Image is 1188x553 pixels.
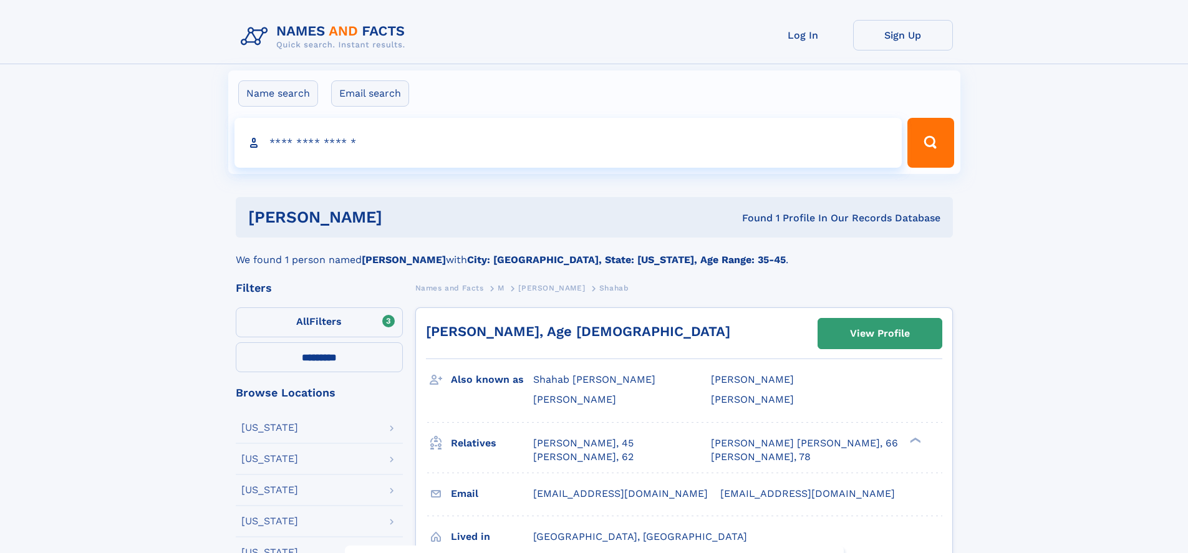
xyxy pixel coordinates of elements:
[711,450,811,464] a: [PERSON_NAME], 78
[426,324,730,339] a: [PERSON_NAME], Age [DEMOGRAPHIC_DATA]
[562,211,940,225] div: Found 1 Profile In Our Records Database
[533,531,747,542] span: [GEOGRAPHIC_DATA], [GEOGRAPHIC_DATA]
[241,454,298,464] div: [US_STATE]
[907,118,954,168] button: Search Button
[236,387,403,398] div: Browse Locations
[451,483,533,504] h3: Email
[236,20,415,54] img: Logo Names and Facts
[498,280,505,296] a: M
[498,284,505,292] span: M
[907,436,922,444] div: ❯
[362,254,446,266] b: [PERSON_NAME]
[533,450,634,464] a: [PERSON_NAME], 62
[850,319,910,348] div: View Profile
[533,393,616,405] span: [PERSON_NAME]
[451,526,533,547] h3: Lived in
[241,423,298,433] div: [US_STATE]
[296,315,309,327] span: All
[236,238,953,267] div: We found 1 person named with .
[518,280,585,296] a: [PERSON_NAME]
[753,20,853,50] a: Log In
[711,373,794,385] span: [PERSON_NAME]
[818,319,942,349] a: View Profile
[238,80,318,107] label: Name search
[331,80,409,107] label: Email search
[241,516,298,526] div: [US_STATE]
[467,254,786,266] b: City: [GEOGRAPHIC_DATA], State: [US_STATE], Age Range: 35-45
[720,488,895,499] span: [EMAIL_ADDRESS][DOMAIN_NAME]
[711,393,794,405] span: [PERSON_NAME]
[451,369,533,390] h3: Also known as
[533,436,634,450] a: [PERSON_NAME], 45
[533,373,655,385] span: Shahab [PERSON_NAME]
[241,485,298,495] div: [US_STATE]
[234,118,902,168] input: search input
[415,280,484,296] a: Names and Facts
[711,436,898,450] a: [PERSON_NAME] [PERSON_NAME], 66
[248,209,563,225] h1: [PERSON_NAME]
[518,284,585,292] span: [PERSON_NAME]
[853,20,953,50] a: Sign Up
[533,488,708,499] span: [EMAIL_ADDRESS][DOMAIN_NAME]
[599,284,629,292] span: Shahab
[236,282,403,294] div: Filters
[451,433,533,454] h3: Relatives
[236,307,403,337] label: Filters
